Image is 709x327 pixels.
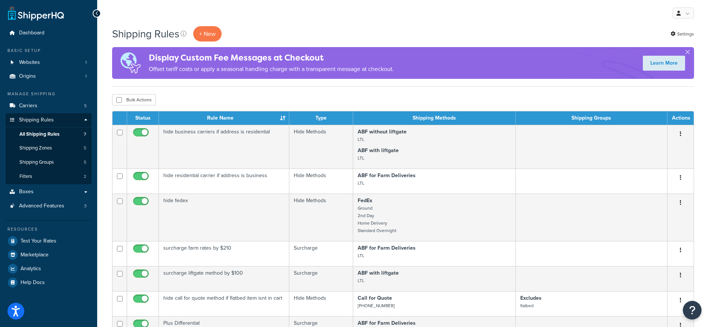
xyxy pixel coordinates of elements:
[6,127,92,141] li: All Shipping Rules
[19,73,36,80] span: Origins
[289,266,354,291] td: Surcharge
[6,155,92,169] li: Shipping Groups
[668,111,694,125] th: Actions
[19,159,54,166] span: Shipping Groups
[289,125,354,169] td: Hide Methods
[6,234,92,248] a: Test Your Rates
[358,197,372,204] strong: FedEx
[6,56,92,70] a: Websites 1
[6,226,92,232] div: Resources
[6,99,92,113] a: Carriers 5
[6,99,92,113] li: Carriers
[6,199,92,213] li: Advanced Features
[6,170,92,183] a: Filters 2
[671,29,694,39] a: Settings
[520,294,542,302] strong: Excludes
[289,111,354,125] th: Type
[6,70,92,83] a: Origins 1
[21,238,56,244] span: Test Your Rates
[6,91,92,97] div: Manage Shipping
[6,70,92,83] li: Origins
[159,266,289,291] td: surcharge liftgate method by $100
[289,194,354,241] td: Hide Methods
[6,199,92,213] a: Advanced Features 3
[358,294,392,302] strong: Call for Quote
[159,241,289,266] td: surcharge farm rates by $210
[149,64,394,74] p: Offset tariff costs or apply a seasonal handling charge with a transparent message at checkout.
[6,127,92,141] a: All Shipping Rules 7
[6,248,92,262] a: Marketplace
[289,169,354,194] td: Hide Methods
[6,26,92,40] a: Dashboard
[6,47,92,54] div: Basic Setup
[358,244,416,252] strong: ABF for Farm Deliveries
[19,131,59,138] span: All Shipping Rules
[19,173,32,180] span: Filters
[193,26,222,41] p: + New
[289,241,354,266] td: Surcharge
[353,111,515,125] th: Shipping Methods
[112,27,179,41] h1: Shipping Rules
[19,117,54,123] span: Shipping Rules
[6,113,92,184] li: Shipping Rules
[21,266,41,272] span: Analytics
[6,56,92,70] li: Websites
[84,131,86,138] span: 7
[643,56,685,71] a: Learn More
[6,185,92,199] a: Boxes
[127,111,159,125] th: Status
[19,203,64,209] span: Advanced Features
[6,262,92,275] a: Analytics
[6,113,92,127] a: Shipping Rules
[358,172,416,179] strong: ABF for Farm Deliveries
[85,59,87,66] span: 1
[159,194,289,241] td: hide fedex
[19,189,34,195] span: Boxes
[84,173,86,180] span: 2
[358,136,364,143] small: LTL
[159,125,289,169] td: hide business carriers if address is residential
[19,145,52,151] span: Shipping Zones
[358,269,399,277] strong: ABF with liftgate
[358,205,396,234] small: Ground 2nd Day Home Delivery Standard Overnight
[159,291,289,316] td: hide call for quote method if flatbed item isnt in cart
[84,159,86,166] span: 5
[358,180,364,186] small: LTL
[6,141,92,155] a: Shipping Zones 5
[84,103,87,109] span: 5
[358,146,399,154] strong: ABF with liftgate
[85,73,87,80] span: 1
[6,141,92,155] li: Shipping Zones
[358,252,364,259] small: LTL
[8,6,64,21] a: ShipperHQ Home
[149,52,394,64] h4: Display Custom Fee Messages at Checkout
[159,111,289,125] th: Rule Name : activate to sort column ascending
[358,277,364,284] small: LTL
[19,59,40,66] span: Websites
[84,203,87,209] span: 3
[358,302,395,309] small: [PHONE_NUMBER]
[19,30,44,36] span: Dashboard
[358,128,407,136] strong: ABF without liftgate
[6,155,92,169] a: Shipping Groups 5
[21,252,49,258] span: Marketplace
[6,276,92,289] a: Help Docs
[358,155,364,161] small: LTL
[289,291,354,316] td: Hide Methods
[112,47,149,79] img: duties-banner-06bc72dcb5fe05cb3f9472aba00be2ae8eb53ab6f0d8bb03d382ba314ac3c341.png
[358,319,416,327] strong: ABF for Farm Deliveries
[683,301,702,320] button: Open Resource Center
[84,145,86,151] span: 5
[112,94,156,105] button: Bulk Actions
[21,280,45,286] span: Help Docs
[516,111,668,125] th: Shipping Groups
[159,169,289,194] td: hide residential carrier if address is business
[520,302,534,309] small: flatbed
[6,170,92,183] li: Filters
